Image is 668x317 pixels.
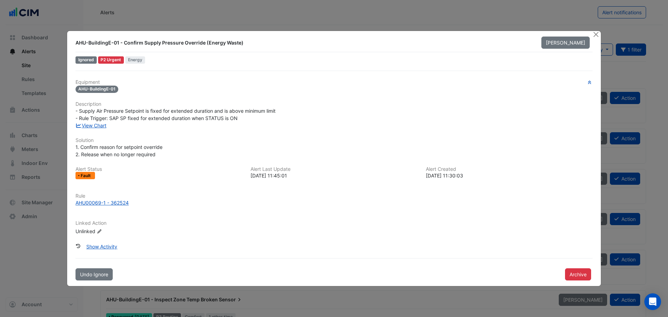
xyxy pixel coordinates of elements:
[75,199,129,206] div: AHU00069-1 - 362524
[80,271,108,277] span: Undo Ignore
[75,166,242,172] h6: Alert Status
[250,172,417,179] div: [DATE] 11:45:01
[426,166,593,172] h6: Alert Created
[75,144,162,157] span: 1. Confirm reason for setpoint override 2. Release when no longer required
[75,108,276,121] span: - Supply Air Pressure Setpoint is fixed for extended duration and is above minimum limit - Rule T...
[75,228,159,235] div: Unlinked
[565,268,591,280] button: Archive
[75,268,113,280] button: Undo Ignore
[75,199,593,206] a: AHU00069-1 - 362524
[644,293,661,310] div: Open Intercom Messenger
[75,79,593,85] h6: Equipment
[75,101,593,107] h6: Description
[75,193,593,199] h6: Rule
[541,37,590,49] button: [PERSON_NAME]
[97,229,102,234] fa-icon: Edit Linked Action
[98,56,124,64] div: P2 Urgent
[592,31,599,38] button: Close
[250,166,417,172] h6: Alert Last Update
[125,56,145,64] span: Energy
[546,40,585,46] span: [PERSON_NAME]
[81,174,92,178] span: Fault
[75,220,593,226] h6: Linked Action
[82,240,122,253] button: Show Activity
[426,172,593,179] div: [DATE] 11:30:03
[75,137,593,143] h6: Solution
[75,86,118,93] span: AHU-BuildingE-01
[75,122,106,128] a: View Chart
[75,56,97,64] span: Ignored
[75,39,533,46] div: AHU-BuildingE-01 - Confirm Supply Pressure Override (Energy Waste)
